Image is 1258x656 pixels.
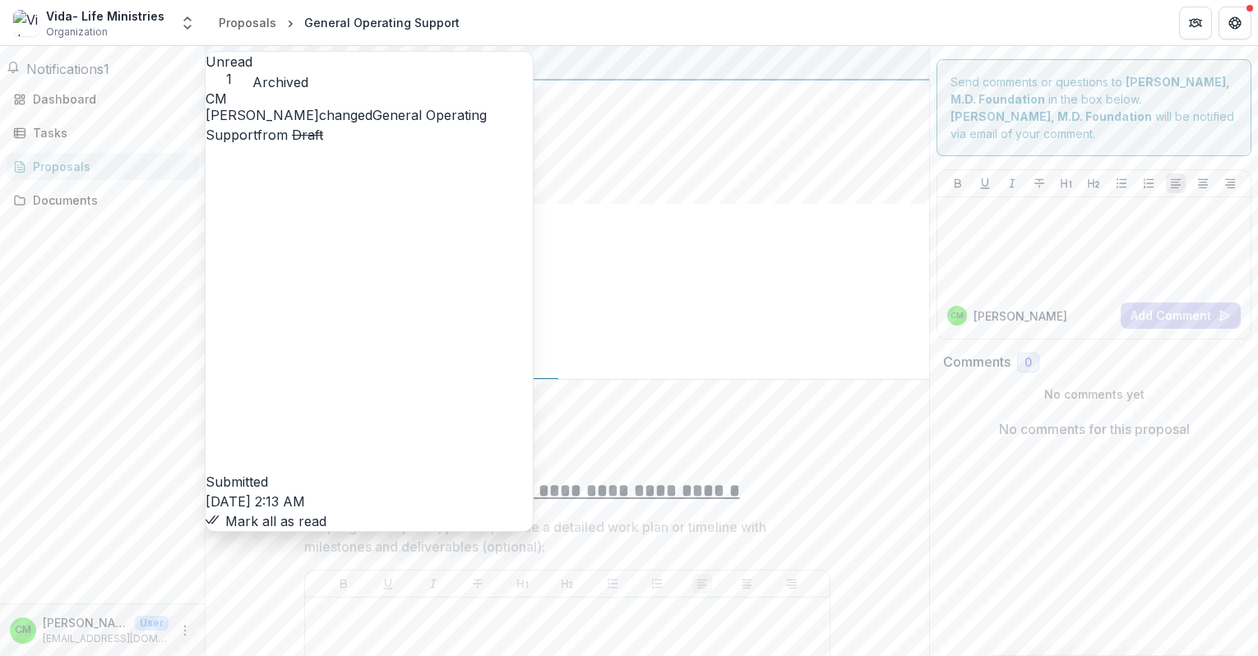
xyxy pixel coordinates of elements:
[33,192,185,209] div: Documents
[1029,173,1049,193] button: Strike
[692,574,712,594] button: Align Left
[603,574,622,594] button: Bullet List
[1219,7,1251,39] button: Get Help
[206,474,268,490] span: Submitted
[513,574,533,594] button: Heading 1
[974,307,1067,325] p: [PERSON_NAME]
[943,354,1011,370] h2: Comments
[46,7,164,25] div: Vida- Life Ministries
[252,72,308,92] button: Archived
[219,94,890,113] h2: General Operating Support
[104,61,109,77] span: 1
[175,621,195,640] button: More
[782,574,802,594] button: Align Right
[1112,173,1131,193] button: Bullet List
[7,153,198,180] a: Proposals
[43,614,128,631] p: [PERSON_NAME]
[304,14,460,31] div: General Operating Support
[948,173,968,193] button: Bold
[206,92,533,105] div: Carlos Medina
[13,10,39,36] img: Vida- Life Ministries
[26,61,104,77] span: Notifications
[212,11,283,35] a: Proposals
[7,85,198,113] a: Dashboard
[468,574,488,594] button: Strike
[937,59,1251,156] div: Send comments or questions to in the box below. will be notified via email of your comment.
[7,187,198,214] a: Documents
[943,386,1245,403] p: No comments yet
[423,574,443,594] button: Italicize
[1179,7,1212,39] button: Partners
[135,616,169,631] p: User
[206,511,326,531] button: Mark all as read
[206,52,252,87] button: Unread
[33,158,185,175] div: Proposals
[1057,173,1076,193] button: Heading 1
[206,105,533,492] p: changed from
[950,312,964,320] div: Carlos Medina
[7,59,109,79] button: Notifications1
[334,574,354,594] button: Bold
[212,11,466,35] nav: breadcrumb
[975,173,995,193] button: Underline
[1193,173,1213,193] button: Align Center
[1166,173,1186,193] button: Align Left
[46,25,108,39] span: Organization
[1139,173,1159,193] button: Ordered List
[647,574,667,594] button: Ordered List
[999,419,1190,439] p: No comments for this proposal
[219,53,916,72] div: [PERSON_NAME], M.D. Foundation
[1002,173,1022,193] button: Italicize
[206,72,252,87] span: 1
[1084,173,1103,193] button: Heading 2
[292,127,323,143] s: Draft
[33,90,185,108] div: Dashboard
[33,124,185,141] div: Tasks
[206,107,319,123] span: [PERSON_NAME]
[950,109,1152,123] strong: [PERSON_NAME], M.D. Foundation
[304,517,821,557] p: For program requests, please provide a detailed work plan or timeline with milestones and deliver...
[557,574,577,594] button: Heading 2
[7,119,198,146] a: Tasks
[206,492,533,511] p: [DATE] 2:13 AM
[176,7,199,39] button: Open entity switcher
[1121,303,1241,329] button: Add Comment
[1024,356,1032,370] span: 0
[378,574,398,594] button: Underline
[43,631,169,646] p: [EMAIL_ADDRESS][DOMAIN_NAME]
[15,625,31,635] div: Carlos Medina
[304,400,824,419] div: Proposal is no longer editable.
[1220,173,1240,193] button: Align Right
[737,574,756,594] button: Align Center
[219,14,276,31] div: Proposals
